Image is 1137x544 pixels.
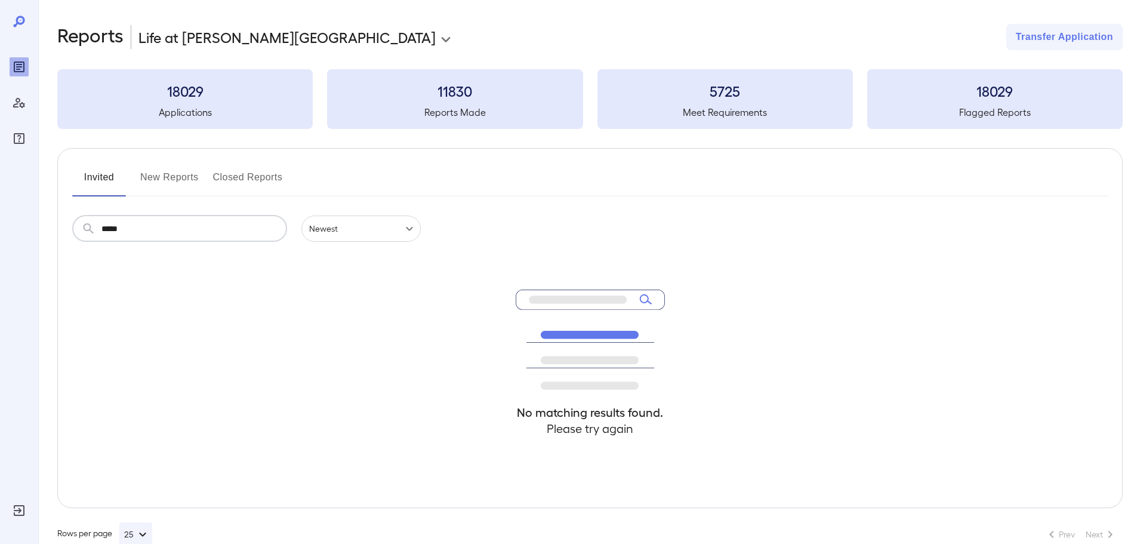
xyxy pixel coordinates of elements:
[57,24,124,50] h2: Reports
[57,69,1123,129] summary: 18029Applications11830Reports Made5725Meet Requirements18029Flagged Reports
[867,105,1123,119] h5: Flagged Reports
[57,81,313,100] h3: 18029
[10,93,29,112] div: Manage Users
[10,57,29,76] div: Reports
[516,420,665,437] h4: Please try again
[327,81,583,100] h3: 11830
[516,404,665,420] h4: No matching results found.
[10,129,29,148] div: FAQ
[867,81,1123,100] h3: 18029
[597,105,853,119] h5: Meet Requirements
[57,105,313,119] h5: Applications
[140,168,199,196] button: New Reports
[213,168,283,196] button: Closed Reports
[301,216,421,242] div: Newest
[327,105,583,119] h5: Reports Made
[72,168,126,196] button: Invited
[597,81,853,100] h3: 5725
[138,27,436,47] p: Life at [PERSON_NAME][GEOGRAPHIC_DATA]
[1039,525,1123,544] nav: pagination navigation
[1006,24,1123,50] button: Transfer Application
[10,501,29,520] div: Log Out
